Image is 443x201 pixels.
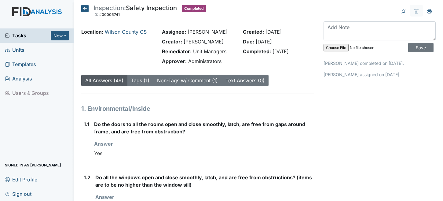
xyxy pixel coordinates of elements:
[193,48,226,54] span: Unit Managers
[95,174,315,188] label: Do all the windows open and close smoothly, latch, and are free from obstructions? (items are to ...
[81,29,103,35] strong: Location:
[95,194,114,200] strong: Answer
[99,12,120,17] span: #00006741
[94,141,113,147] strong: Answer
[162,39,182,45] strong: Creator:
[93,4,126,12] span: Inspection:
[182,5,206,12] span: Completed
[5,45,24,55] span: Units
[105,29,147,35] a: Wilson County CS
[5,74,32,84] span: Analysis
[265,29,282,35] span: [DATE]
[256,39,272,45] span: [DATE]
[243,39,254,45] strong: Due:
[162,58,187,64] strong: Approver:
[81,75,127,86] button: All Answers (49)
[324,71,436,78] p: [PERSON_NAME] assigned on [DATE].
[94,147,315,159] div: Yes
[93,5,177,18] div: Safety Inspection
[94,121,315,135] label: Do the doors to all the rooms open and close smoothly, latch, are free from gaps around frame, an...
[127,75,153,86] button: Tags (1)
[5,189,31,199] span: Sign out
[243,29,264,35] strong: Created:
[162,48,192,54] strong: Remediator:
[5,32,51,39] a: Tasks
[131,77,149,84] a: Tags (1)
[84,174,90,181] label: 1.2
[221,75,269,86] button: Text Answers (0)
[153,75,222,86] button: Non-Tags w/ Comment (1)
[324,60,436,66] p: [PERSON_NAME] completed on [DATE].
[85,77,123,84] a: All Answers (49)
[408,43,434,52] input: Save
[81,104,315,113] h1: 1. Environmental/Inside
[273,48,289,54] span: [DATE]
[162,29,186,35] strong: Assignee:
[51,31,69,40] button: New
[93,12,98,17] span: ID:
[5,175,37,184] span: Edit Profile
[84,121,89,128] label: 1.1
[243,48,271,54] strong: Completed:
[225,77,265,84] a: Text Answers (0)
[5,160,61,170] span: Signed in as [PERSON_NAME]
[188,58,221,64] span: Administrators
[157,77,218,84] a: Non-Tags w/ Comment (1)
[184,39,224,45] span: [PERSON_NAME]
[188,29,228,35] span: [PERSON_NAME]
[5,60,36,69] span: Templates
